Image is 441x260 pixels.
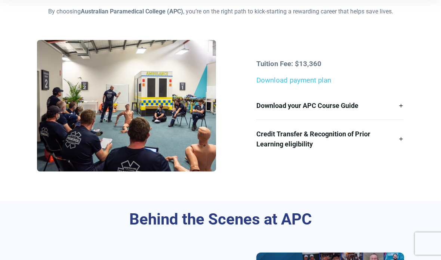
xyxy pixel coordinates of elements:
[37,210,404,229] h3: Behind the Scenes at APC
[37,7,404,16] p: By choosing , you’re on the right path to kick-starting a rewarding career that helps save lives.
[256,76,331,84] a: Download payment plan
[256,120,404,158] a: Credit Transfer & Recognition of Prior Learning eligibility
[81,8,183,15] strong: Australian Paramedical College (APC)
[256,92,404,120] a: Download your APC Course Guide
[256,60,321,68] strong: Tuition Fee: $13,360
